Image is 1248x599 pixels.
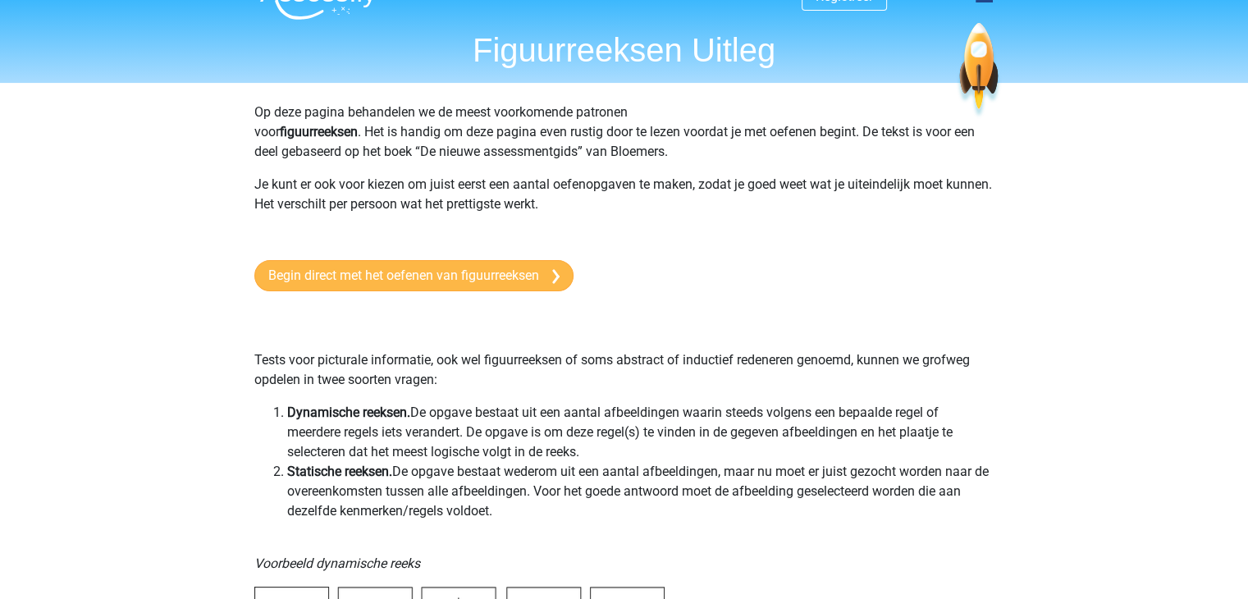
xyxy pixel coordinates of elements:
p: Tests voor picturale informatie, ook wel figuurreeksen of soms abstract of inductief redeneren ge... [254,311,994,390]
b: Statische reeksen. [287,464,392,479]
p: Op deze pagina behandelen we de meest voorkomende patronen voor . Het is handig om deze pagina ev... [254,103,994,162]
b: figuurreeksen [280,124,358,139]
img: spaceship.7d73109d6933.svg [956,23,1001,119]
h1: Figuurreeksen Uitleg [247,30,1002,70]
li: De opgave bestaat wederom uit een aantal afbeeldingen, maar nu moet er juist gezocht worden naar ... [287,462,994,521]
b: Dynamische reeksen. [287,405,410,420]
i: Voorbeeld dynamische reeks [254,556,420,571]
li: De opgave bestaat uit een aantal afbeeldingen waarin steeds volgens een bepaalde regel of meerder... [287,403,994,462]
img: arrow-right.e5bd35279c78.svg [552,269,560,284]
a: Begin direct met het oefenen van figuurreeksen [254,260,574,291]
p: Je kunt er ook voor kiezen om juist eerst een aantal oefenopgaven te maken, zodat je goed weet wa... [254,175,994,234]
